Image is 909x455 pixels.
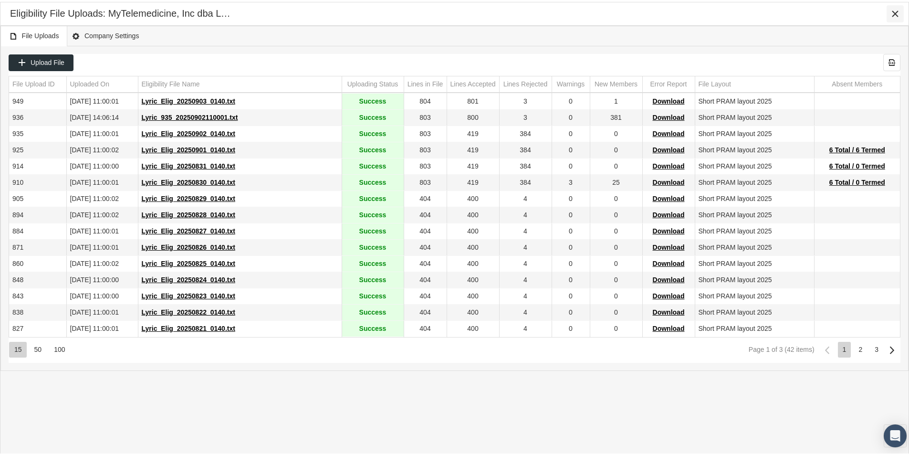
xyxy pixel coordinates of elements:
td: 0 [552,238,590,254]
td: Column File Upload ID [9,74,66,91]
div: Lines Rejected [503,78,548,87]
td: 404 [404,222,447,238]
td: 400 [447,238,499,254]
td: 0 [552,157,590,173]
td: [DATE] 11:00:02 [66,205,138,222]
td: 400 [447,303,499,319]
td: 404 [404,189,447,205]
td: 384 [499,124,552,140]
td: 0 [590,270,642,286]
td: Short PRAM layout 2025 [695,92,814,108]
td: 905 [9,189,66,205]
div: Items per page: 100 [49,340,70,356]
span: Download [653,193,685,201]
td: 803 [404,157,447,173]
span: Lyric_Elig_20250829_0140.txt [142,193,235,201]
div: Data grid [9,52,900,361]
td: Success [342,270,404,286]
div: Page 1 [838,340,851,356]
td: 0 [590,286,642,303]
span: Lyric_Elig_20250825_0140.txt [142,258,235,265]
td: 0 [552,124,590,140]
td: 0 [552,270,590,286]
td: 0 [552,319,590,335]
div: Page Navigation [9,335,900,361]
td: 0 [552,108,590,124]
div: Page 2 [854,340,867,356]
td: 400 [447,319,499,335]
td: 803 [404,140,447,157]
div: Eligibility File Name [142,78,200,87]
div: Error Report [650,78,687,87]
td: [DATE] 11:00:01 [66,303,138,319]
div: Open Intercom Messenger [884,423,907,445]
div: New Members [595,78,637,87]
td: 4 [499,205,552,222]
td: 803 [404,173,447,189]
div: Close [887,3,904,21]
div: Items per page: 15 [9,340,27,356]
td: 4 [499,254,552,270]
td: 419 [447,173,499,189]
td: 803 [404,108,447,124]
span: Download [653,225,685,233]
span: Lyric_Elig_20250826_0140.txt [142,242,235,249]
span: Lyric_Elig_20250821_0140.txt [142,323,235,330]
td: Success [342,173,404,189]
td: Success [342,222,404,238]
td: 4 [499,270,552,286]
span: Download [653,274,685,282]
td: 801 [447,92,499,108]
span: Lyric_Elig_20250822_0140.txt [142,307,235,314]
td: 827 [9,319,66,335]
td: 3 [552,173,590,189]
td: 400 [447,222,499,238]
td: 848 [9,270,66,286]
div: Lines Accepted [450,78,496,87]
td: Success [342,286,404,303]
div: Upload File [9,53,73,69]
td: 419 [447,140,499,157]
td: 935 [9,124,66,140]
td: 400 [447,205,499,222]
td: 404 [404,319,447,335]
td: 4 [499,238,552,254]
td: 0 [590,238,642,254]
div: Previous Page [819,340,836,357]
td: 404 [404,270,447,286]
td: 910 [9,173,66,189]
td: 860 [9,254,66,270]
span: Lyric_Elig_20250824_0140.txt [142,274,235,282]
div: Page 1 of 3 (42 items) [749,344,815,351]
td: [DATE] 11:00:01 [66,222,138,238]
span: Lyric_Elig_20250902_0140.txt [142,128,235,136]
span: Download [653,144,685,152]
span: Download [653,242,685,249]
td: 384 [499,140,552,157]
td: Short PRAM layout 2025 [695,238,814,254]
td: Column Lines Accepted [447,74,499,91]
td: 936 [9,108,66,124]
div: File Upload ID [12,78,55,87]
td: 4 [499,222,552,238]
td: 804 [404,92,447,108]
td: 3 [499,108,552,124]
span: 6 Total / 0 Termed [829,160,885,168]
td: 381 [590,108,642,124]
td: Column New Members [590,74,642,91]
td: [DATE] 11:00:01 [66,319,138,335]
td: Success [342,254,404,270]
div: Items per page: 50 [29,340,47,356]
td: Column Eligibility File Name [138,74,342,91]
td: 419 [447,124,499,140]
td: [DATE] 11:00:02 [66,254,138,270]
div: Uploading Status [347,78,398,87]
td: 4 [499,303,552,319]
td: Success [342,157,404,173]
td: Short PRAM layout 2025 [695,286,814,303]
td: 914 [9,157,66,173]
td: Column Error Report [642,74,695,91]
td: Column Warnings [552,74,590,91]
td: 400 [447,254,499,270]
div: Uploaded On [70,78,110,87]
